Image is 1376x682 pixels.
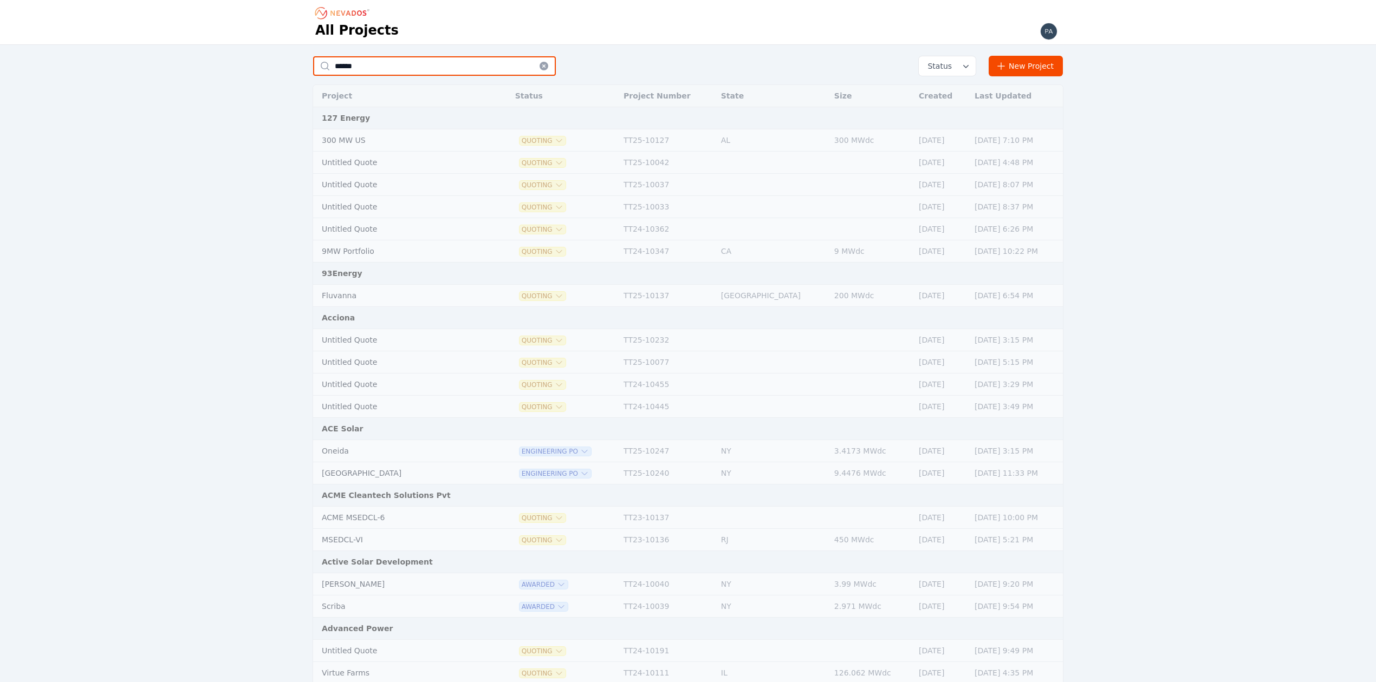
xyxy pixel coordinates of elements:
td: [DATE] [913,440,969,462]
tr: [GEOGRAPHIC_DATA]Engineering POTT25-10240NY9.4476 MWdc[DATE][DATE] 11:33 PM [313,462,1063,484]
tr: Untitled QuoteQuotingTT24-10191[DATE][DATE] 9:49 PM [313,640,1063,662]
span: Quoting [520,647,566,655]
td: Untitled Quote [313,373,483,396]
tr: Untitled QuoteQuotingTT24-10455[DATE][DATE] 3:29 PM [313,373,1063,396]
td: Scriba [313,595,483,618]
td: Untitled Quote [313,218,483,240]
nav: Breadcrumb [315,4,373,22]
td: [DATE] 10:22 PM [969,240,1063,263]
td: [DATE] 3:49 PM [969,396,1063,418]
button: Awarded [520,580,568,589]
button: Quoting [520,514,566,522]
tr: Untitled QuoteQuotingTT25-10232[DATE][DATE] 3:15 PM [313,329,1063,351]
td: Acciona [313,307,1063,329]
tr: MSEDCL-VIQuotingTT23-10136RJ450 MWdc[DATE][DATE] 5:21 PM [313,529,1063,551]
button: Quoting [520,381,566,389]
td: 3.99 MWdc [829,573,913,595]
button: Quoting [520,203,566,212]
button: Quoting [520,136,566,145]
span: Quoting [520,358,566,367]
tr: OneidaEngineering POTT25-10247NY3.4173 MWdc[DATE][DATE] 3:15 PM [313,440,1063,462]
td: Fluvanna [313,285,483,307]
td: TT24-10039 [618,595,716,618]
td: 300 MWdc [829,129,913,152]
td: CA [716,240,829,263]
td: Oneida [313,440,483,462]
td: Untitled Quote [313,152,483,174]
td: ACE Solar [313,418,1063,440]
td: Untitled Quote [313,196,483,218]
button: Quoting [520,669,566,678]
td: [DATE] 3:15 PM [969,440,1063,462]
td: [DATE] 8:37 PM [969,196,1063,218]
td: [DATE] 7:10 PM [969,129,1063,152]
button: Engineering PO [520,469,591,478]
td: [DATE] [913,129,969,152]
td: TT23-10136 [618,529,716,551]
td: ACME Cleantech Solutions Pvt [313,484,1063,507]
td: [DATE] 3:15 PM [969,329,1063,351]
td: TT24-10191 [618,640,716,662]
tr: ACME MSEDCL-6QuotingTT23-10137[DATE][DATE] 10:00 PM [313,507,1063,529]
span: Quoting [520,159,566,167]
tr: 9MW PortfolioQuotingTT24-10347CA9 MWdc[DATE][DATE] 10:22 PM [313,240,1063,263]
td: Untitled Quote [313,174,483,196]
td: [DATE] [913,240,969,263]
td: TT24-10040 [618,573,716,595]
td: TT25-10127 [618,129,716,152]
td: MSEDCL-VI [313,529,483,551]
span: Status [923,61,952,71]
tr: Untitled QuoteQuotingTT24-10362[DATE][DATE] 6:26 PM [313,218,1063,240]
img: paul.mcmillan@nevados.solar [1040,23,1057,40]
td: TT25-10042 [618,152,716,174]
tr: Untitled QuoteQuotingTT25-10077[DATE][DATE] 5:15 PM [313,351,1063,373]
tr: FluvannaQuotingTT25-10137[GEOGRAPHIC_DATA]200 MWdc[DATE][DATE] 6:54 PM [313,285,1063,307]
td: [GEOGRAPHIC_DATA] [313,462,483,484]
td: Untitled Quote [313,329,483,351]
td: TT25-10240 [618,462,716,484]
td: [DATE] [913,152,969,174]
button: Quoting [520,181,566,189]
td: [DATE] [913,373,969,396]
td: 9 MWdc [829,240,913,263]
span: Quoting [520,247,566,256]
td: 127 Energy [313,107,1063,129]
td: 9MW Portfolio [313,240,483,263]
tr: Untitled QuoteQuotingTT25-10033[DATE][DATE] 8:37 PM [313,196,1063,218]
td: Untitled Quote [313,396,483,418]
th: Project Number [618,85,716,107]
span: Engineering PO [520,447,591,456]
td: [DATE] [913,507,969,529]
span: Quoting [520,292,566,300]
button: Quoting [520,536,566,545]
th: Project [313,85,483,107]
td: [DATE] 6:26 PM [969,218,1063,240]
td: TT25-10077 [618,351,716,373]
button: Quoting [520,403,566,411]
td: [DATE] 4:48 PM [969,152,1063,174]
td: [DATE] [913,174,969,196]
tr: Untitled QuoteQuotingTT24-10445[DATE][DATE] 3:49 PM [313,396,1063,418]
td: [GEOGRAPHIC_DATA] [716,285,829,307]
td: NY [716,440,829,462]
td: [DATE] [913,285,969,307]
td: [DATE] 5:15 PM [969,351,1063,373]
td: [DATE] [913,196,969,218]
a: New Project [989,56,1063,76]
td: 9.4476 MWdc [829,462,913,484]
td: TT25-10033 [618,196,716,218]
tr: Untitled QuoteQuotingTT25-10037[DATE][DATE] 8:07 PM [313,174,1063,196]
td: NY [716,595,829,618]
th: Created [913,85,969,107]
th: Last Updated [969,85,1063,107]
td: ACME MSEDCL-6 [313,507,483,529]
td: [DATE] 6:54 PM [969,285,1063,307]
